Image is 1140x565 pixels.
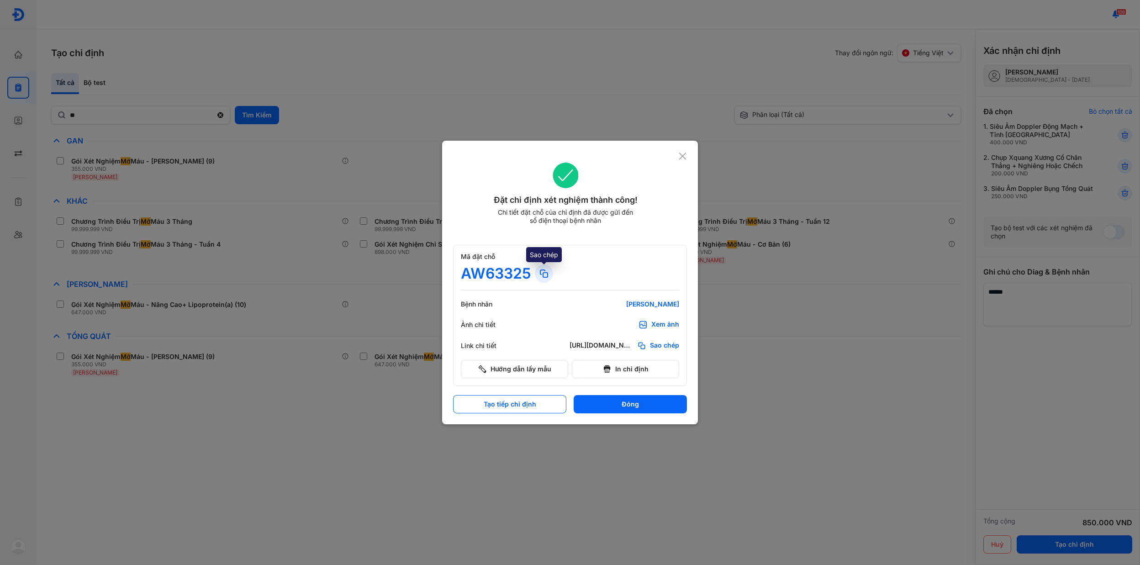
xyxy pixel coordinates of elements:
[650,341,679,350] span: Sao chép
[461,360,568,378] button: Hướng dẫn lấy mẫu
[570,300,679,308] div: [PERSON_NAME]
[570,341,633,350] div: [URL][DOMAIN_NAME]
[453,194,678,206] div: Đặt chỉ định xét nghiệm thành công!
[494,208,637,225] div: Chi tiết đặt chỗ của chỉ định đã được gửi đến số điện thoại bệnh nhân
[453,395,566,413] button: Tạo tiếp chỉ định
[461,342,516,350] div: Link chi tiết
[461,264,531,283] div: AW63325
[461,321,516,329] div: Ảnh chi tiết
[651,320,679,329] div: Xem ảnh
[461,253,679,261] div: Mã đặt chỗ
[461,300,516,308] div: Bệnh nhân
[574,395,687,413] button: Đóng
[572,360,679,378] button: In chỉ định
